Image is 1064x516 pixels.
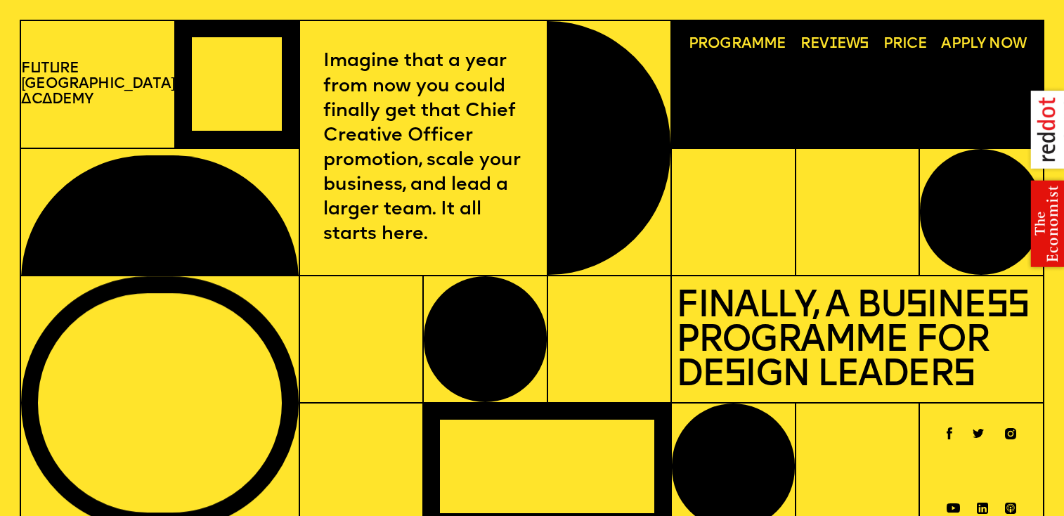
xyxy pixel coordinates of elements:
span: Rev ews [800,37,869,52]
a: Linkedin [977,498,988,510]
span: u [49,61,60,76]
span: Apply now [941,37,1026,52]
span: a [42,92,52,107]
img: the economist [1019,174,1064,275]
p: Finally, a Business Programme for Design Leaders [676,285,1039,393]
img: reddot [1019,79,1064,181]
a: Facebook [947,423,952,435]
span: i [829,37,837,51]
p: F t re [GEOGRAPHIC_DATA] c demy [21,61,174,107]
a: Spotify [1005,498,1016,510]
span: A [21,92,31,107]
a: Twitter [973,423,984,432]
span: Programme [689,37,786,52]
a: Youtube [947,498,960,508]
a: Instagram [1005,423,1016,434]
a: Future[GEOGRAPHIC_DATA]Academy [21,61,174,107]
span: u [30,61,41,76]
p: Imagine that a year from now you could finally get that Chief Creative Officer promotion, scale y... [323,49,523,246]
span: Price [883,37,927,52]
